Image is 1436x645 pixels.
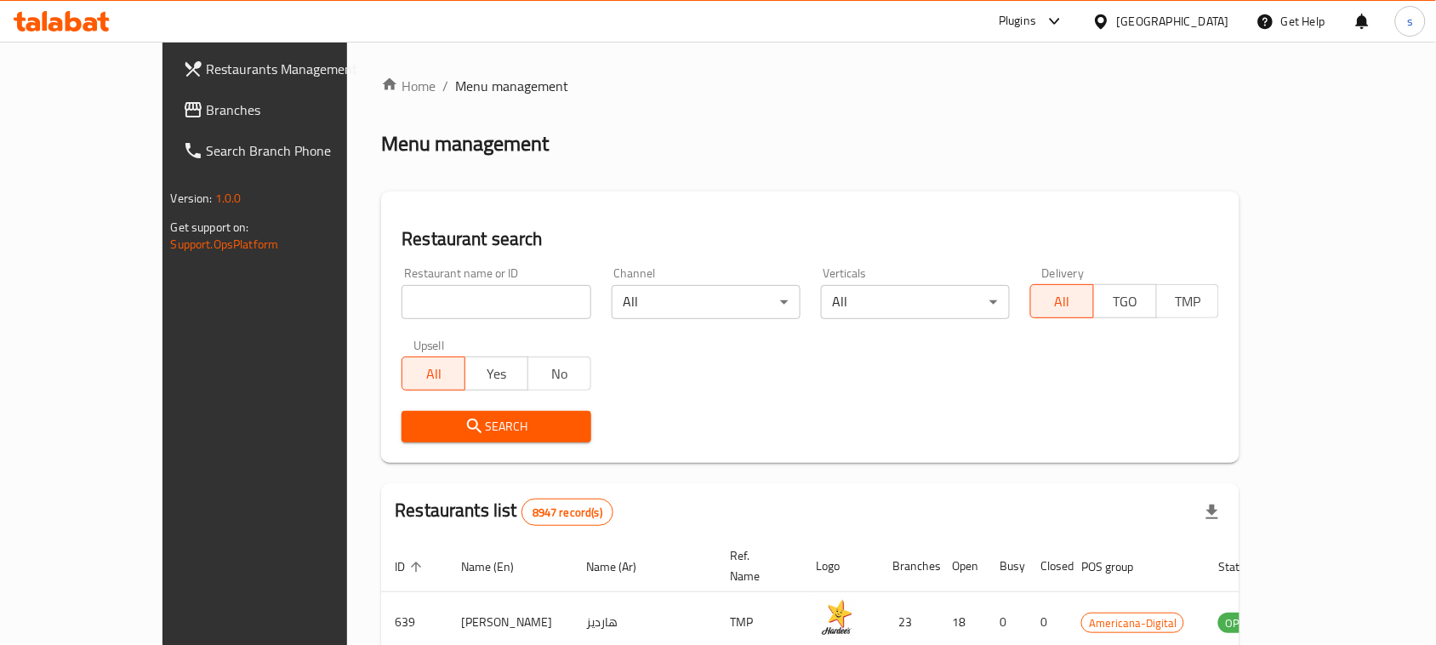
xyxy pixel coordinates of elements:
[1030,284,1094,318] button: All
[455,76,568,96] span: Menu management
[821,285,1010,319] div: All
[816,597,858,640] img: Hardee's
[1218,613,1260,633] div: OPEN
[409,362,459,386] span: All
[169,130,402,171] a: Search Branch Phone
[1117,12,1229,31] div: [GEOGRAPHIC_DATA]
[402,357,465,391] button: All
[171,187,213,209] span: Version:
[413,340,445,351] label: Upsell
[986,540,1027,592] th: Busy
[730,545,782,586] span: Ref. Name
[1042,267,1085,279] label: Delivery
[381,130,549,157] h2: Menu management
[535,362,584,386] span: No
[169,89,402,130] a: Branches
[521,499,613,526] div: Total records count
[1093,284,1157,318] button: TGO
[461,557,536,577] span: Name (En)
[1407,12,1413,31] span: s
[171,233,279,255] a: Support.OpsPlatform
[402,285,590,319] input: Search for restaurant name or ID..
[402,411,590,442] button: Search
[207,100,389,120] span: Branches
[171,216,249,238] span: Get support on:
[207,59,389,79] span: Restaurants Management
[522,505,613,521] span: 8947 record(s)
[215,187,242,209] span: 1.0.0
[1218,557,1274,577] span: Status
[395,498,613,526] h2: Restaurants list
[381,76,1239,96] nav: breadcrumb
[402,226,1219,252] h2: Restaurant search
[1082,614,1183,633] span: Americana-Digital
[938,540,986,592] th: Open
[415,416,577,437] span: Search
[1101,289,1150,314] span: TGO
[527,357,591,391] button: No
[1027,540,1068,592] th: Closed
[1038,289,1087,314] span: All
[1081,557,1155,577] span: POS group
[381,76,436,96] a: Home
[1192,492,1233,533] div: Export file
[169,49,402,89] a: Restaurants Management
[395,557,427,577] span: ID
[586,557,658,577] span: Name (Ar)
[1164,289,1213,314] span: TMP
[472,362,521,386] span: Yes
[802,540,879,592] th: Logo
[442,76,448,96] li: /
[207,140,389,161] span: Search Branch Phone
[1156,284,1220,318] button: TMP
[1218,614,1260,633] span: OPEN
[612,285,801,319] div: All
[879,540,938,592] th: Branches
[464,357,528,391] button: Yes
[999,11,1036,31] div: Plugins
